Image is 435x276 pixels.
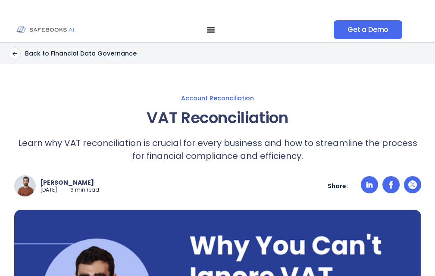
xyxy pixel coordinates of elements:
img: a man with a beard and a brown sweater [15,176,35,196]
p: 6 min read [70,186,99,194]
p: [DATE] [40,186,57,194]
a: Get a Demo [334,20,402,39]
p: Back to Financial Data Governance [25,50,137,57]
p: [PERSON_NAME] [40,179,99,186]
a: Account Reconciliation [9,94,426,102]
h1: VAT Reconciliation [14,106,421,130]
p: Learn why VAT reconciliation is crucial for every business and how to streamline the process for ... [14,136,421,162]
p: Share: [328,182,348,190]
span: Get a Demo [347,25,388,34]
nav: Menu [88,25,334,34]
a: Back to Financial Data Governance [9,47,137,59]
button: Menu Toggle [207,25,215,34]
